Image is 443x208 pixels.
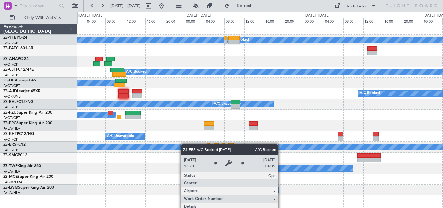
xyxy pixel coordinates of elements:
div: A/C Booked [231,164,251,173]
a: FACT/CPT [3,83,20,88]
div: 08:00 [105,18,125,24]
div: [DATE] - [DATE] [305,13,329,18]
div: 16:00 [145,18,165,24]
span: [DATE] - [DATE] [110,3,141,9]
div: 16:00 [383,18,403,24]
span: ZS-AHA [3,57,18,61]
div: 20:00 [165,18,185,24]
div: 20:00 [403,18,423,24]
a: ZS-DCALearjet 45 [3,79,36,82]
a: FACT/CPT [3,73,20,78]
div: [DATE] - [DATE] [186,13,211,18]
div: 04:00 [324,18,343,24]
button: Only With Activity [7,13,70,23]
a: ZS-ERSPC12 [3,143,26,147]
a: ZS-TWPKing Air 260 [3,164,41,168]
span: Only With Activity [17,16,68,20]
div: 00:00 [304,18,323,24]
a: ZS-AJDLearjet 45XR [3,89,41,93]
a: FALA/HLA [3,169,20,174]
a: ZS-CJTPC12/47E [3,68,34,72]
button: Refresh [221,1,260,11]
button: Quick Links [331,1,379,11]
a: FALA/HLA [3,126,20,131]
div: 04:00 [205,18,224,24]
span: ZS-RVL [3,100,16,104]
div: Quick Links [344,3,366,10]
div: A/C Unavailable [214,99,241,109]
div: A/C Unavailable [107,131,134,141]
a: ZS-LWMSuper King Air 200 [3,186,54,190]
a: FACT/CPT [3,148,20,153]
a: ZS-MCESuper King Air 200 [3,175,53,179]
div: 12:00 [363,18,383,24]
span: ZS-PAT [3,46,16,50]
span: ZS-TWP [3,164,18,168]
a: FACT/CPT [3,116,20,120]
a: ZS-YTBPC-24 [3,36,27,40]
div: A/C Booked [126,67,147,77]
a: ZS-AHAPC-24 [3,57,29,61]
a: FAOR/JNB [3,94,21,99]
div: 00:00 [185,18,205,24]
div: A/C Booked [235,142,256,152]
a: ZS-SMGPC12 [3,153,27,157]
a: ZS-PPGSuper King Air 200 [3,121,52,125]
div: A/C Unavailable [211,185,238,195]
span: ZS-YTB [3,36,17,40]
div: 12:00 [244,18,264,24]
span: ZS-PPG [3,121,17,125]
div: 20:00 [284,18,304,24]
div: [DATE] - [DATE] [78,13,103,18]
span: Refresh [231,4,258,8]
a: FAGM/QRA [3,180,23,185]
span: ZS-DCA [3,79,18,82]
a: ZS-RVLPC12/NG [3,100,33,104]
span: ZS-LWM [3,186,18,190]
span: ZS-AJD [3,89,17,93]
span: ZS-PZU [3,111,17,115]
span: ZS-CJT [3,68,16,72]
a: FACT/CPT [3,137,20,142]
a: FACT/CPT [3,41,20,45]
div: A/C Booked [360,89,380,98]
div: 04:00 [86,18,105,24]
a: ZS-KHTPC12/NG [3,132,34,136]
div: 12:00 [126,18,145,24]
a: ZS-PATCL601-3R [3,46,33,50]
div: 08:00 [343,18,363,24]
span: ZS-MCE [3,175,18,179]
span: ZS-ERS [3,143,16,147]
a: ZS-PZUSuper King Air 200 [3,111,52,115]
a: FACT/CPT [3,105,20,110]
div: 16:00 [264,18,284,24]
span: ZS-KHT [3,132,17,136]
input: Trip Number [20,1,57,11]
a: FACT/CPT [3,62,20,67]
div: 08:00 [224,18,244,24]
a: FALA/HLA [3,190,20,195]
span: ZS-SMG [3,153,18,157]
div: 00:00 [423,18,442,24]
